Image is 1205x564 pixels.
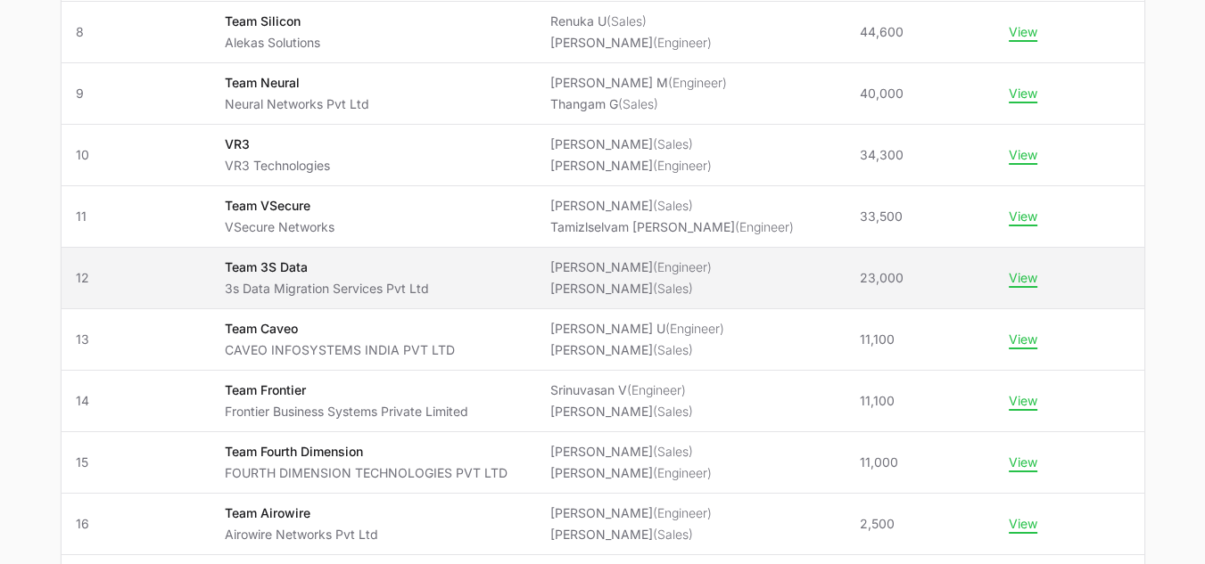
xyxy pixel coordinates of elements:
[550,34,712,52] li: [PERSON_NAME]
[653,158,712,173] span: (Engineer)
[550,341,724,359] li: [PERSON_NAME]
[550,135,712,153] li: [PERSON_NAME]
[225,218,334,236] p: VSecure Networks
[225,34,320,52] p: Alekas Solutions
[1009,393,1037,409] button: View
[225,12,320,30] p: Team Silicon
[76,392,196,410] span: 14
[653,465,712,480] span: (Engineer)
[653,444,693,459] span: (Sales)
[653,136,693,151] span: (Sales)
[860,515,895,533] span: 2,500
[550,464,712,482] li: [PERSON_NAME]
[550,381,693,399] li: Srinuvasan V
[653,527,693,542] span: (Sales)
[1009,147,1037,163] button: View
[550,443,712,461] li: [PERSON_NAME]
[653,281,693,296] span: (Sales)
[225,95,369,113] p: Neural Networks Pvt Ltd
[860,146,904,164] span: 34,300
[550,526,712,544] li: [PERSON_NAME]
[225,157,330,175] p: VR3 Technologies
[76,515,196,533] span: 16
[550,403,693,421] li: [PERSON_NAME]
[1009,454,1037,470] button: View
[618,96,658,111] span: (Sales)
[550,218,794,236] li: Tamizlselvam [PERSON_NAME]
[225,197,334,215] p: Team VSecure
[225,341,455,359] p: CAVEO INFOSYSTEMS INDIA PVT LTD
[653,505,712,520] span: (Engineer)
[76,454,196,471] span: 15
[76,85,196,102] span: 9
[607,13,647,29] span: (Sales)
[860,331,895,348] span: 11,100
[860,454,898,471] span: 11,000
[550,74,727,92] li: [PERSON_NAME] M
[735,219,794,234] span: (Engineer)
[76,23,196,41] span: 8
[653,342,693,357] span: (Sales)
[225,280,429,298] p: 3s Data Migration Services Pvt Ltd
[225,403,468,421] p: Frontier Business Systems Private Limited
[653,35,712,50] span: (Engineer)
[550,258,712,276] li: [PERSON_NAME]
[668,75,727,90] span: (Engineer)
[860,85,904,102] span: 40,000
[76,269,196,287] span: 12
[225,504,378,522] p: Team Airowire
[225,526,378,544] p: Airowire Networks Pvt Ltd
[76,146,196,164] span: 10
[665,321,724,336] span: (Engineer)
[225,381,468,399] p: Team Frontier
[550,157,712,175] li: [PERSON_NAME]
[1009,24,1037,40] button: View
[860,392,895,410] span: 11,100
[1009,86,1037,102] button: View
[627,382,686,397] span: (Engineer)
[1009,331,1037,347] button: View
[550,280,712,298] li: [PERSON_NAME]
[1009,270,1037,286] button: View
[1009,516,1037,532] button: View
[225,443,508,461] p: Team Fourth Dimension
[550,12,712,30] li: Renuka U
[76,208,196,225] span: 11
[550,504,712,522] li: [PERSON_NAME]
[225,135,330,153] p: VR3
[76,331,196,348] span: 13
[550,95,727,113] li: Thangam G
[653,198,693,213] span: (Sales)
[225,74,369,92] p: Team Neural
[860,269,904,287] span: 23,000
[550,197,794,215] li: [PERSON_NAME]
[653,259,712,274] span: (Engineer)
[1009,208,1037,225] button: View
[653,404,693,419] span: (Sales)
[225,258,429,276] p: Team 3S Data
[860,23,904,41] span: 44,600
[860,208,903,225] span: 33,500
[550,320,724,338] li: [PERSON_NAME] U
[225,464,508,482] p: FOURTH DIMENSION TECHNOLOGIES PVT LTD
[225,320,455,338] p: Team Caveo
